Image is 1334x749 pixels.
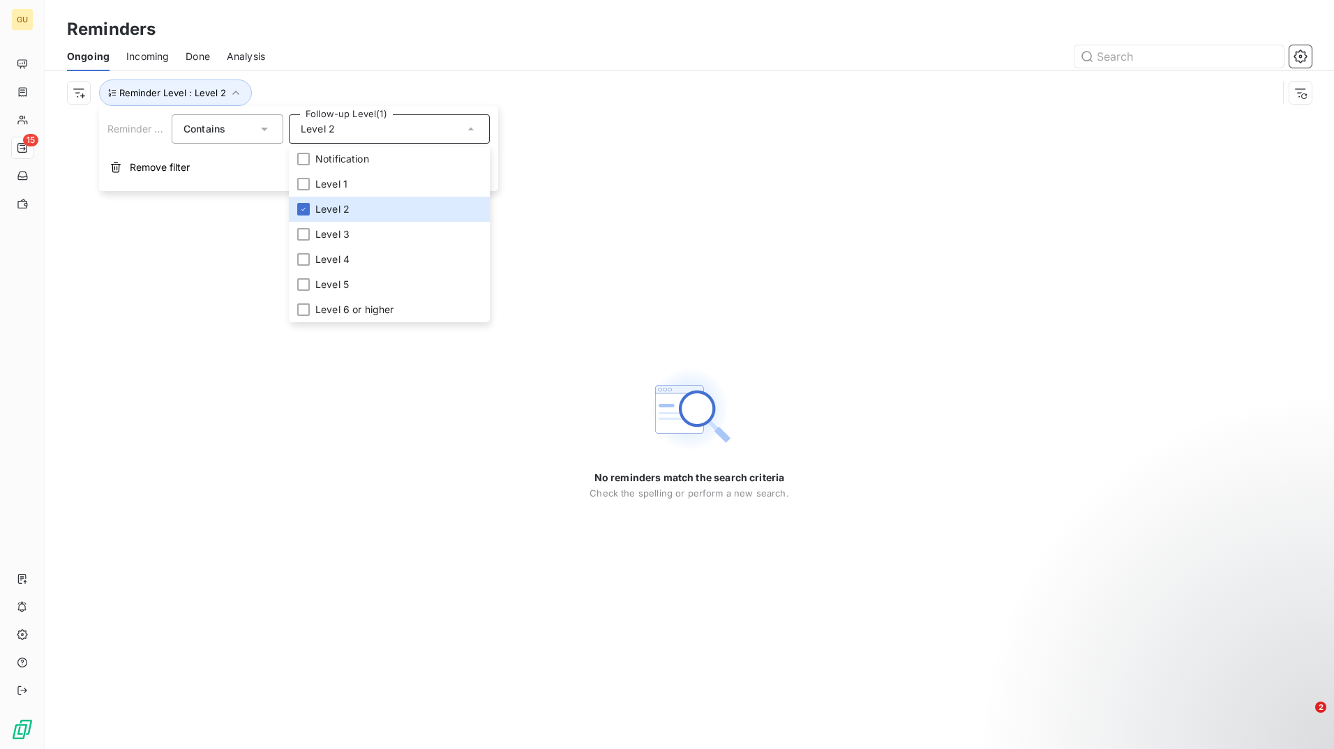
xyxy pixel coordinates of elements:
[119,87,226,98] span: Reminder Level : Level 2
[23,134,38,146] span: 15
[315,303,394,317] span: Level 6 or higher
[301,122,335,136] span: Level 2
[590,487,788,499] span: Check the spelling or perform a new search.
[315,177,347,191] span: Level 1
[11,718,33,741] img: Logo LeanPay
[315,202,350,216] span: Level 2
[67,50,110,63] span: Ongoing
[99,152,498,183] button: Remove filter
[1055,614,1334,711] iframe: Intercom notifications message
[227,50,265,63] span: Analysis
[315,227,350,241] span: Level 3
[99,80,252,106] button: Reminder Level : Level 2
[1315,702,1326,713] span: 2
[315,152,369,166] span: Notification
[11,8,33,31] div: GU
[594,471,785,485] span: No reminders match the search criteria
[130,160,190,174] span: Remove filter
[645,365,734,454] img: Empty state
[67,17,156,42] h3: Reminders
[1074,45,1284,68] input: Search
[126,50,169,63] span: Incoming
[1287,702,1320,735] iframe: Intercom live chat
[315,252,350,266] span: Level 4
[183,123,225,135] span: Contains
[315,278,349,292] span: Level 5
[107,123,179,135] span: Reminder Level
[186,50,210,63] span: Done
